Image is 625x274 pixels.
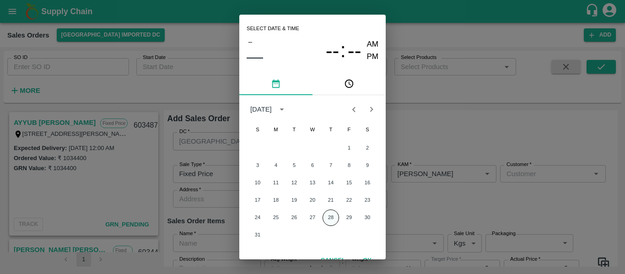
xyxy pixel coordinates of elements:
[247,48,263,66] button: ––
[367,51,379,63] button: PM
[323,210,339,226] button: 28
[367,38,379,51] button: AM
[249,175,266,191] button: 10
[250,104,272,114] div: [DATE]
[326,39,339,63] span: --
[286,210,302,226] button: 26
[348,38,361,63] button: --
[323,121,339,139] span: Thursday
[304,175,321,191] button: 13
[249,192,266,209] button: 17
[247,36,254,48] button: –
[340,38,345,63] span: :
[359,121,376,139] span: Saturday
[359,192,376,209] button: 23
[286,157,302,174] button: 5
[312,73,386,95] button: pick time
[304,192,321,209] button: 20
[341,175,357,191] button: 15
[268,175,284,191] button: 11
[359,210,376,226] button: 30
[268,121,284,139] span: Monday
[249,121,266,139] span: Sunday
[248,36,252,48] span: –
[249,157,266,174] button: 3
[341,157,357,174] button: 8
[323,175,339,191] button: 14
[323,192,339,209] button: 21
[286,175,302,191] button: 12
[247,22,299,36] span: Select date & time
[345,101,362,118] button: Previous month
[304,121,321,139] span: Wednesday
[341,192,357,209] button: 22
[348,39,361,63] span: --
[323,157,339,174] button: 7
[275,102,289,117] button: calendar view is open, switch to year view
[304,157,321,174] button: 6
[268,210,284,226] button: 25
[341,140,357,156] button: 1
[359,175,376,191] button: 16
[286,192,302,209] button: 19
[359,157,376,174] button: 9
[249,210,266,226] button: 24
[268,192,284,209] button: 18
[317,253,349,269] button: Cancel
[286,121,302,139] span: Tuesday
[249,227,266,243] button: 31
[341,210,357,226] button: 29
[304,210,321,226] button: 27
[268,157,284,174] button: 4
[239,73,312,95] button: pick date
[341,121,357,139] span: Friday
[353,253,382,269] button: OK
[359,140,376,156] button: 2
[326,38,339,63] button: --
[363,101,380,118] button: Next month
